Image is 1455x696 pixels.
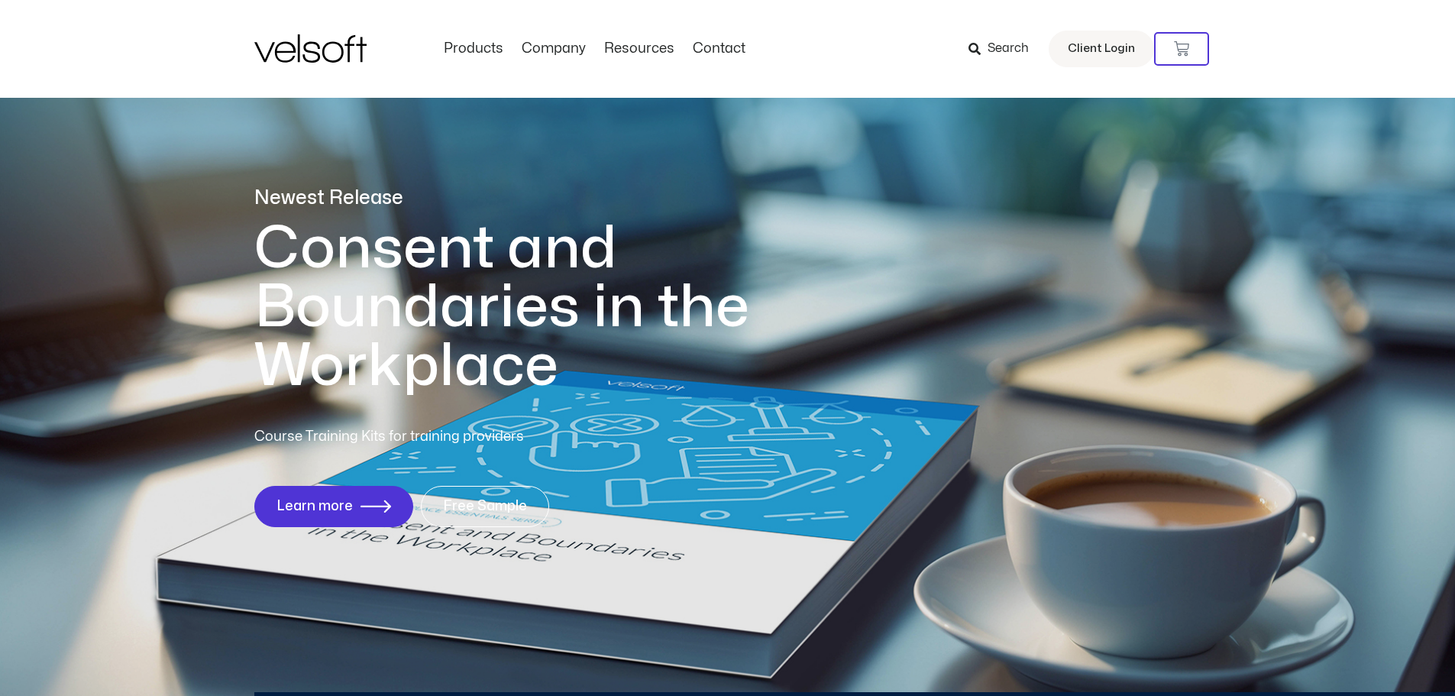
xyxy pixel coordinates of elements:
[435,40,755,57] nav: Menu
[443,499,527,514] span: Free Sample
[254,34,367,63] img: Velsoft Training Materials
[1049,31,1154,67] a: Client Login
[595,40,684,57] a: ResourcesMenu Toggle
[968,36,1040,62] a: Search
[512,40,595,57] a: CompanyMenu Toggle
[435,40,512,57] a: ProductsMenu Toggle
[1068,39,1135,59] span: Client Login
[254,219,812,396] h1: Consent and Boundaries in the Workplace
[988,39,1029,59] span: Search
[421,486,549,527] a: Free Sample
[254,486,413,527] a: Learn more
[254,185,812,212] p: Newest Release
[684,40,755,57] a: ContactMenu Toggle
[276,499,353,514] span: Learn more
[254,426,635,448] p: Course Training Kits for training providers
